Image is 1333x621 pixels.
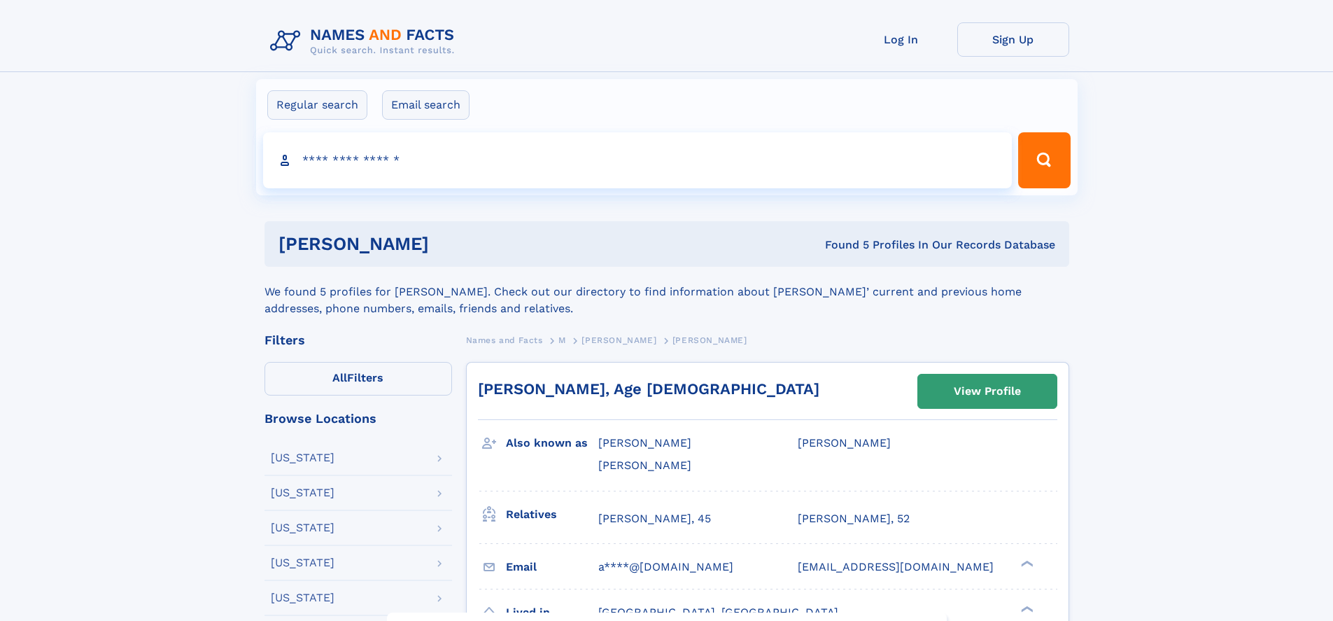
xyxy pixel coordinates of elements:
[271,557,334,568] div: [US_STATE]
[271,487,334,498] div: [US_STATE]
[265,362,452,396] label: Filters
[845,22,957,57] a: Log In
[598,459,691,472] span: [PERSON_NAME]
[265,412,452,425] div: Browse Locations
[506,555,598,579] h3: Email
[382,90,470,120] label: Email search
[798,511,910,526] a: [PERSON_NAME], 52
[957,22,1069,57] a: Sign Up
[506,503,598,526] h3: Relatives
[798,560,994,573] span: [EMAIL_ADDRESS][DOMAIN_NAME]
[627,237,1055,253] div: Found 5 Profiles In Our Records Database
[267,90,367,120] label: Regular search
[598,511,711,526] a: [PERSON_NAME], 45
[478,380,819,398] a: [PERSON_NAME], Age [DEMOGRAPHIC_DATA]
[265,22,466,60] img: Logo Names and Facts
[598,606,838,619] span: [GEOGRAPHIC_DATA], [GEOGRAPHIC_DATA]
[466,331,543,349] a: Names and Facts
[265,267,1069,317] div: We found 5 profiles for [PERSON_NAME]. Check out our directory to find information about [PERSON_...
[506,431,598,455] h3: Also known as
[598,436,691,449] span: [PERSON_NAME]
[271,522,334,533] div: [US_STATE]
[558,331,566,349] a: M
[1017,559,1034,568] div: ❯
[1017,604,1034,613] div: ❯
[672,335,747,345] span: [PERSON_NAME]
[265,334,452,347] div: Filters
[581,335,656,345] span: [PERSON_NAME]
[263,132,1013,188] input: search input
[581,331,656,349] a: [PERSON_NAME]
[278,235,627,253] h1: [PERSON_NAME]
[918,375,1057,408] a: View Profile
[558,335,566,345] span: M
[954,375,1021,407] div: View Profile
[332,371,347,384] span: All
[798,436,891,449] span: [PERSON_NAME]
[1018,132,1070,188] button: Search Button
[271,452,334,463] div: [US_STATE]
[271,592,334,603] div: [US_STATE]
